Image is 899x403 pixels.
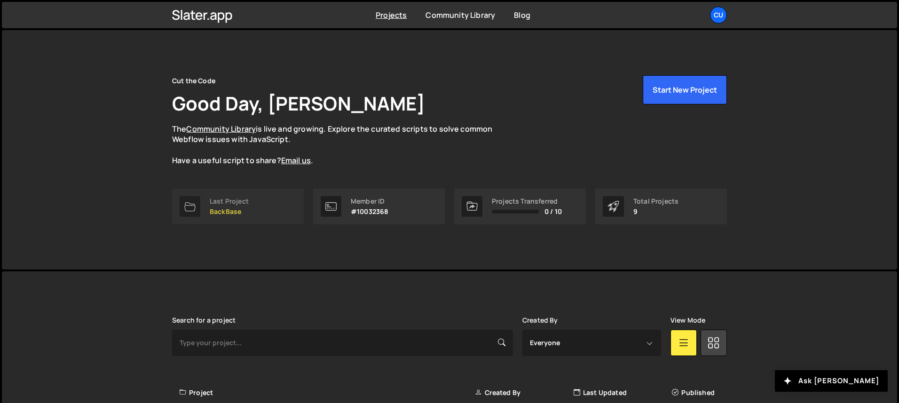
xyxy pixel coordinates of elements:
input: Type your project... [172,330,513,356]
div: Cut the Code [172,75,215,87]
a: Community Library [186,124,256,134]
div: Last Project [210,198,249,205]
div: Member ID [351,198,388,205]
div: Total Projects [633,198,678,205]
a: Last Project BackBase [172,189,304,224]
button: Ask [PERSON_NAME] [775,370,888,392]
h1: Good Day, [PERSON_NAME] [172,90,425,116]
p: BackBase [210,208,249,215]
a: Projects [376,10,407,20]
div: Last Updated [574,388,672,397]
p: The is live and growing. Explore the curated scripts to solve common Webflow issues with JavaScri... [172,124,511,166]
div: Project [180,388,475,397]
div: Projects Transferred [492,198,562,205]
p: #10032368 [351,208,388,215]
a: Community Library [426,10,495,20]
label: Created By [522,316,558,324]
label: View Mode [670,316,705,324]
label: Search for a project [172,316,236,324]
span: 0 / 10 [544,208,562,215]
a: Email us [281,155,311,166]
button: Start New Project [643,75,727,104]
a: Blog [514,10,530,20]
div: Published [672,388,721,397]
p: 9 [633,208,678,215]
div: Created By [475,388,573,397]
a: Cu [710,7,727,24]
